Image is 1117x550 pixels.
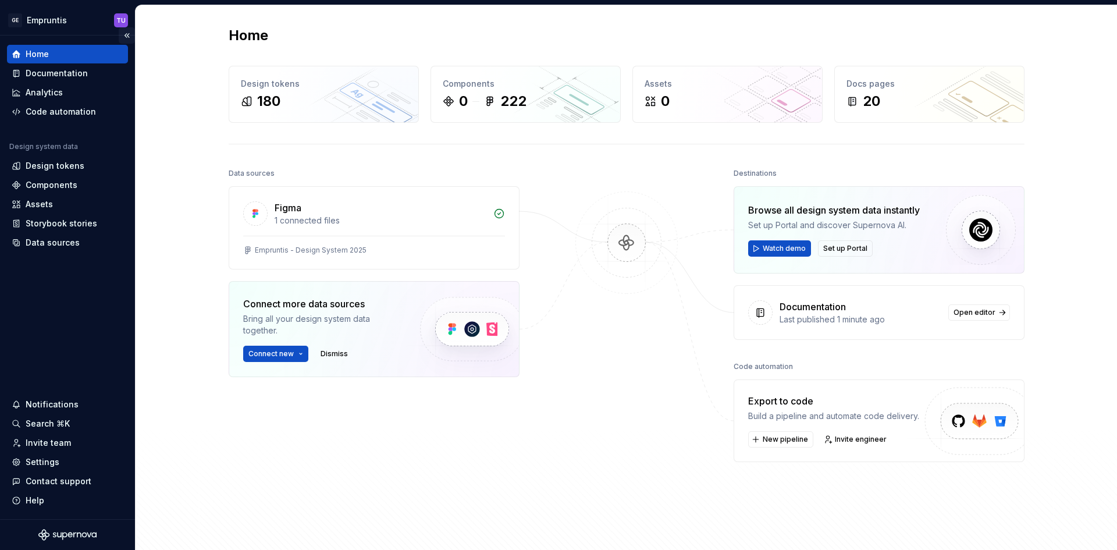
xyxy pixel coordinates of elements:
[255,246,367,255] div: Empruntis - Design System 2025
[7,453,128,471] a: Settings
[229,165,275,182] div: Data sources
[7,176,128,194] a: Components
[321,349,348,359] span: Dismiss
[7,102,128,121] a: Code automation
[780,314,941,325] div: Last published 1 minute ago
[119,27,135,44] button: Collapse sidebar
[243,346,308,362] button: Connect new
[26,160,84,172] div: Design tokens
[229,66,419,123] a: Design tokens180
[116,16,126,25] div: TU
[820,431,892,448] a: Invite engineer
[38,529,97,541] svg: Supernova Logo
[229,26,268,45] h2: Home
[257,92,280,111] div: 180
[7,214,128,233] a: Storybook stories
[748,203,920,217] div: Browse all design system data instantly
[27,15,67,26] div: Empruntis
[7,414,128,433] button: Search ⌘K
[26,399,79,410] div: Notifications
[748,394,919,408] div: Export to code
[645,78,810,90] div: Assets
[443,78,609,90] div: Components
[7,472,128,491] button: Contact support
[835,435,887,444] span: Invite engineer
[734,165,777,182] div: Destinations
[863,92,880,111] div: 20
[7,64,128,83] a: Documentation
[763,244,806,253] span: Watch demo
[229,186,520,269] a: Figma1 connected filesEmpruntis - Design System 2025
[26,495,44,506] div: Help
[275,215,486,226] div: 1 connected files
[241,78,407,90] div: Design tokens
[243,313,400,336] div: Bring all your design system data together.
[275,201,301,215] div: Figma
[632,66,823,123] a: Assets0
[2,8,133,33] button: GEEmpruntisTU
[661,92,670,111] div: 0
[734,359,793,375] div: Code automation
[7,395,128,414] button: Notifications
[7,434,128,452] a: Invite team
[26,476,91,487] div: Contact support
[8,13,22,27] div: GE
[26,218,97,229] div: Storybook stories
[818,240,873,257] button: Set up Portal
[9,142,78,151] div: Design system data
[315,346,353,362] button: Dismiss
[823,244,867,253] span: Set up Portal
[846,78,1012,90] div: Docs pages
[834,66,1024,123] a: Docs pages20
[748,431,813,448] button: New pipeline
[243,297,400,311] div: Connect more data sources
[26,237,80,249] div: Data sources
[459,92,468,111] div: 0
[248,349,294,359] span: Connect new
[7,83,128,102] a: Analytics
[7,195,128,214] a: Assets
[26,68,88,79] div: Documentation
[26,179,77,191] div: Components
[7,233,128,252] a: Data sources
[431,66,621,123] a: Components0222
[26,48,49,60] div: Home
[948,304,1010,321] a: Open editor
[26,418,70,430] div: Search ⌘K
[26,87,63,98] div: Analytics
[500,92,527,111] div: 222
[26,437,71,449] div: Invite team
[26,106,96,118] div: Code automation
[748,219,920,231] div: Set up Portal and discover Supernova AI.
[748,410,919,422] div: Build a pipeline and automate code delivery.
[7,157,128,175] a: Design tokens
[763,435,808,444] span: New pipeline
[7,45,128,63] a: Home
[26,456,59,468] div: Settings
[748,240,811,257] button: Watch demo
[26,198,53,210] div: Assets
[954,308,995,317] span: Open editor
[7,491,128,510] button: Help
[780,300,846,314] div: Documentation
